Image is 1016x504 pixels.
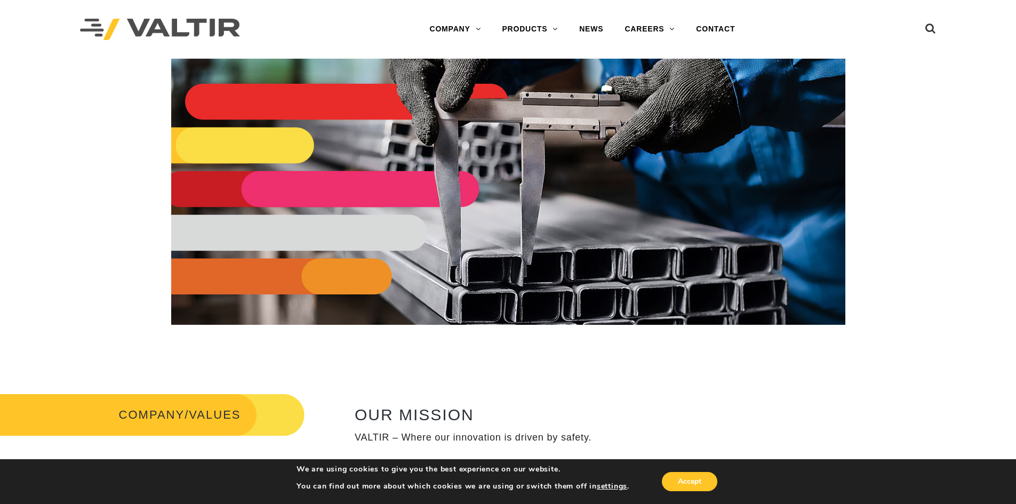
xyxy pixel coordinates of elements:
a: COMPANY [419,19,491,40]
img: Header_VALUES [171,59,845,325]
img: Valtir [80,19,240,41]
p: You can find out more about which cookies we are using or switch them off in . [297,482,629,491]
a: CONTACT [685,19,746,40]
a: CAREERS [614,19,685,40]
button: Accept [662,472,717,491]
button: settings [597,482,627,491]
p: We are using cookies to give you the best experience on our website. [297,465,629,474]
h2: OUR MISSION [355,406,987,423]
p: VALTIR – Where our innovation is driven by safety. [355,431,987,444]
a: NEWS [569,19,614,40]
a: PRODUCTS [491,19,569,40]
